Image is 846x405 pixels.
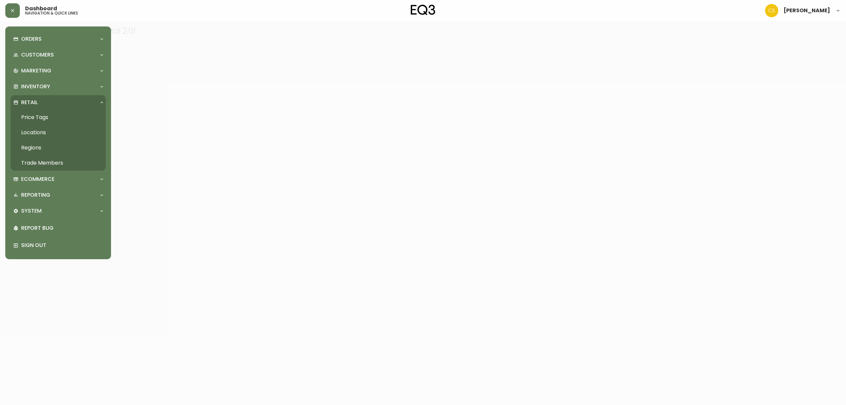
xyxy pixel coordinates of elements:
p: Customers [21,51,54,59]
span: [PERSON_NAME] [784,8,830,13]
a: Regions [11,140,106,155]
h5: navigation & quick links [25,11,78,15]
div: Customers [11,48,106,62]
p: System [21,207,42,215]
div: Retail [11,95,106,110]
a: Trade Members [11,155,106,171]
div: Marketing [11,63,106,78]
a: Price Tags [11,110,106,125]
div: Sign Out [11,237,106,254]
div: Orders [11,32,106,46]
div: Reporting [11,188,106,202]
div: Ecommerce [11,172,106,186]
a: Locations [11,125,106,140]
p: Ecommerce [21,176,55,183]
p: Orders [21,35,42,43]
div: Inventory [11,79,106,94]
p: Sign Out [21,242,103,249]
span: Dashboard [25,6,57,11]
img: 996bfd46d64b78802a67b62ffe4c27a2 [765,4,778,17]
p: Reporting [21,191,50,199]
div: Report Bug [11,220,106,237]
img: logo [411,5,435,15]
p: Report Bug [21,224,103,232]
p: Retail [21,99,38,106]
p: Inventory [21,83,50,90]
div: System [11,204,106,218]
p: Marketing [21,67,51,74]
